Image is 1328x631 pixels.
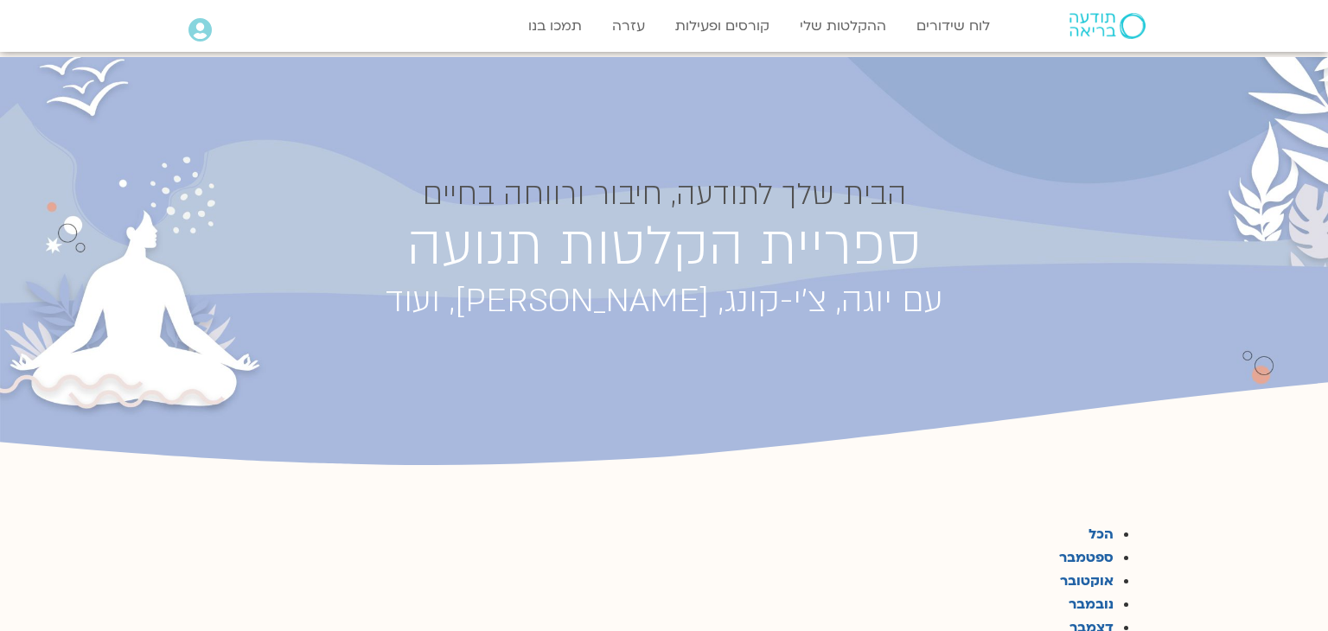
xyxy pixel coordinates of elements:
[1069,595,1114,614] a: נובמבר
[276,177,1053,212] h1: הבית שלך לתודעה, חיבור ורווחה בחיים
[520,10,591,42] a: תמכו בנו
[276,286,1053,316] h1: עם יוגה, צ'י-קונג, [PERSON_NAME], ועוד
[667,10,778,42] a: קורסים ופעילות
[1069,13,1146,39] img: תודעה בריאה
[276,222,1053,272] h1: ספריית הקלטות תנועה
[603,10,654,42] a: עזרה
[908,10,999,42] a: לוח שידורים
[1059,548,1114,567] a: ספטמבר
[791,10,895,42] a: ההקלטות שלי
[1060,571,1114,590] a: אוקטובר
[1089,525,1114,544] a: הכל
